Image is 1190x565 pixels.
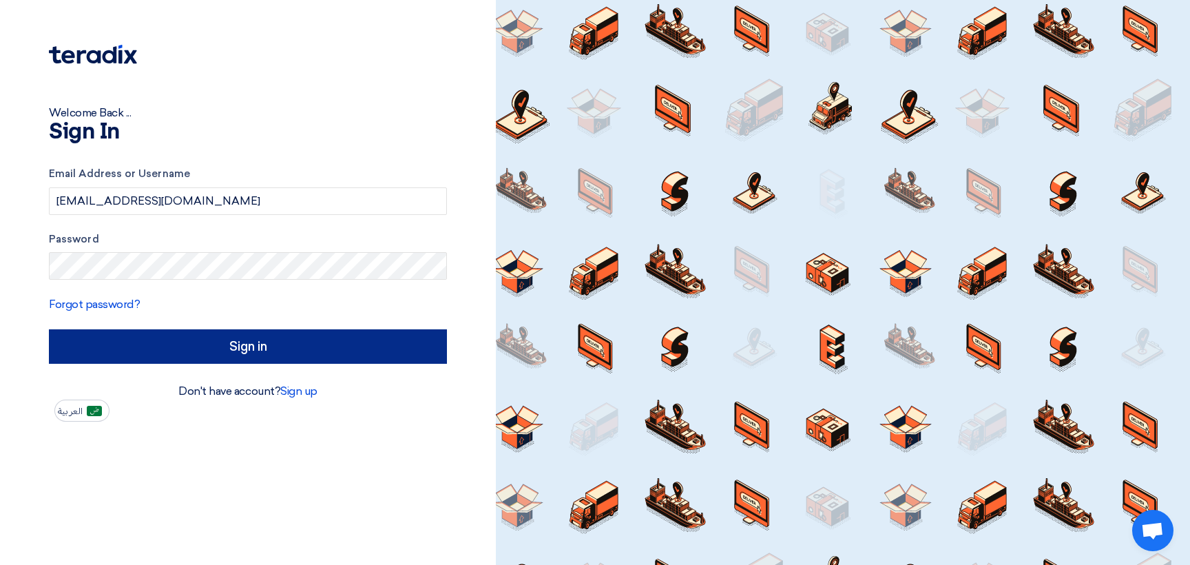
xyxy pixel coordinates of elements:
a: Forgot password? [49,298,140,311]
h1: Sign In [49,121,447,143]
label: Email Address or Username [49,166,447,182]
label: Password [49,232,447,247]
div: Don't have account? [49,383,447,400]
a: Sign up [280,384,317,398]
input: Enter your business email or username [49,187,447,215]
div: Open chat [1132,510,1173,551]
button: العربية [54,400,109,422]
input: Sign in [49,329,447,364]
div: Welcome Back ... [49,105,447,121]
span: العربية [58,407,83,416]
img: Teradix logo [49,45,137,64]
img: ar-AR.png [87,406,102,416]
